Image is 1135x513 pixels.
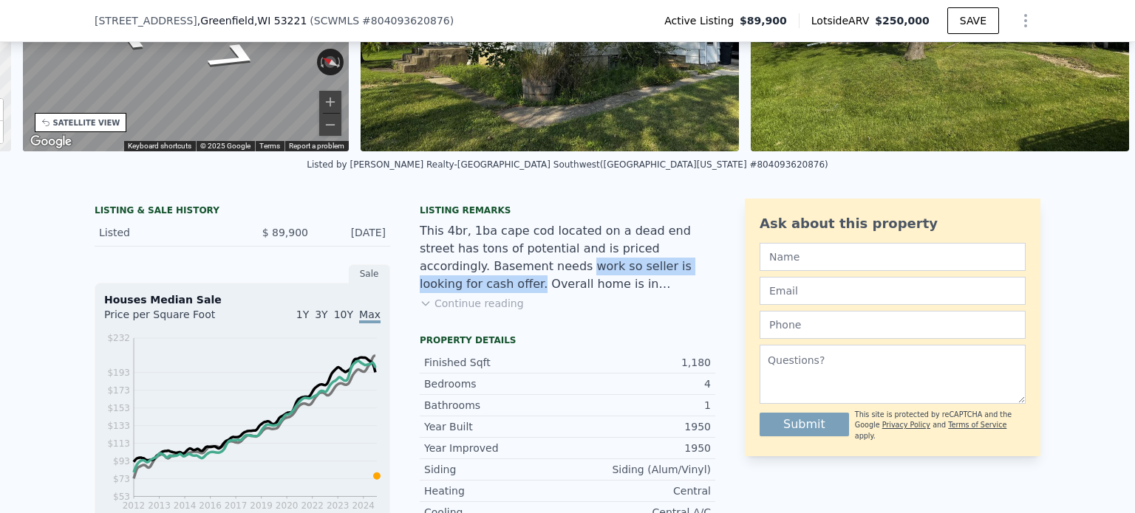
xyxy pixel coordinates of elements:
div: [DATE] [320,225,386,240]
input: Name [760,243,1026,271]
span: [STREET_ADDRESS] [95,13,197,28]
button: Rotate clockwise [336,49,344,75]
span: Active Listing [664,13,740,28]
button: Keyboard shortcuts [128,141,191,151]
span: SCWMLS [314,15,359,27]
input: Phone [760,311,1026,339]
tspan: $113 [107,438,130,449]
div: Listed by [PERSON_NAME] Realty-[GEOGRAPHIC_DATA] Southwest ([GEOGRAPHIC_DATA][US_STATE] #80409362... [307,159,828,170]
div: Heating [424,483,567,498]
div: LISTING & SALE HISTORY [95,204,390,219]
div: Houses Median Sale [104,292,381,307]
div: Siding (Alum/Vinyl) [567,462,711,477]
a: Terms of Service [948,421,1006,429]
div: ( ) [310,13,454,28]
tspan: 2019 [250,500,273,511]
tspan: $53 [113,492,130,502]
tspan: 2024 [352,500,375,511]
div: Central [567,483,711,498]
tspan: $173 [107,385,130,396]
path: Go South, S 39th St [183,35,284,78]
div: Year Built [424,419,567,434]
span: , WI 53221 [254,15,307,27]
tspan: $232 [107,333,130,343]
span: $89,900 [740,13,787,28]
span: $250,000 [875,15,930,27]
div: This site is protected by reCAPTCHA and the Google and apply. [855,410,1026,441]
div: 4 [567,376,711,391]
button: Continue reading [420,296,524,311]
tspan: 2016 [199,500,222,511]
span: Lotside ARV [811,13,875,28]
a: Open this area in Google Maps (opens a new window) [27,132,75,151]
tspan: 2023 [327,500,350,511]
div: Listed [99,225,231,240]
span: 1Y [296,309,309,320]
tspan: 2017 [225,500,248,511]
div: 1 [567,398,711,413]
div: 1950 [567,441,711,455]
button: SAVE [947,7,999,34]
div: Year Improved [424,441,567,455]
span: , Greenfield [197,13,307,28]
div: Siding [424,462,567,477]
div: Ask about this property [760,213,1026,234]
button: Show Options [1011,6,1040,35]
span: $ 89,900 [262,227,308,238]
div: Bathrooms [424,398,567,413]
div: SATELLITE VIEW [53,117,120,128]
div: This 4br, 1ba cape cod located on a dead end street has tons of potential and is priced according... [420,222,715,293]
div: 1,180 [567,355,711,370]
tspan: $73 [113,474,130,484]
button: Rotate counterclockwise [317,49,325,75]
div: Finished Sqft [424,355,567,370]
span: © 2025 Google [200,142,250,150]
button: Zoom in [319,91,341,113]
div: Property details [420,334,715,346]
a: Privacy Policy [882,421,930,429]
input: Email [760,277,1026,305]
tspan: $193 [107,368,130,378]
button: Zoom out [319,114,341,136]
tspan: 2013 [148,500,171,511]
tspan: 2022 [301,500,324,511]
div: Price per Square Foot [104,307,242,331]
span: 10Y [334,309,353,320]
div: Sale [349,264,390,283]
div: Bedrooms [424,376,567,391]
button: Reset the view [316,51,345,73]
div: 1950 [567,419,711,434]
button: Submit [760,413,849,436]
tspan: 2012 [123,500,146,511]
div: Listing remarks [420,204,715,216]
img: Google [27,132,75,151]
span: Max [359,309,381,323]
a: Terms [259,142,280,150]
tspan: $93 [113,456,130,466]
tspan: 2014 [174,500,197,511]
tspan: 2020 [276,500,299,511]
tspan: $153 [107,403,130,413]
a: Report a problem [289,142,344,150]
span: 3Y [315,309,327,320]
tspan: $133 [107,421,130,431]
span: # 804093620876 [362,15,450,27]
